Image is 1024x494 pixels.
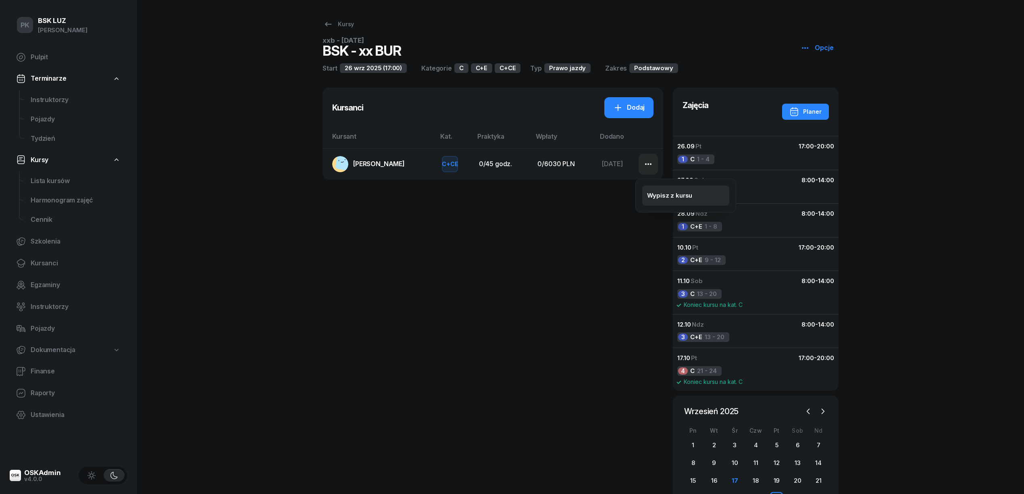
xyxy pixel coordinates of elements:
[332,101,363,114] h3: Kursanci
[24,191,127,210] a: Harmonogram zajęć
[435,131,472,148] th: Kat.
[800,43,834,53] div: Opcje
[677,142,695,150] span: 26.09
[544,63,591,73] div: Prawo jazdy
[782,104,829,120] button: Planer
[791,439,804,452] div: 6
[10,297,127,317] a: Instruktorzy
[728,439,741,452] div: 3
[31,52,121,63] span: Pulpit
[31,114,121,125] span: Pojazdy
[31,258,121,269] span: Kursanci
[472,131,531,148] th: Praktyka
[749,474,762,487] div: 18
[677,176,693,184] span: 27.09
[31,302,121,312] span: Instruktorzy
[10,48,127,67] a: Pulpit
[687,439,699,452] div: 1
[31,410,121,420] span: Ustawienia
[10,384,127,403] a: Raporty
[672,271,839,314] button: 11.10Sob8:00-14:003C13 - 20Koniec kursu na kat. C
[801,321,815,328] span: 8:00
[10,254,127,273] a: Kursanci
[472,148,531,179] td: 0/45 godz.
[690,289,695,299] span: C
[801,210,815,217] span: 8:00
[647,190,693,201] div: Wypisz z kursu
[812,474,825,487] div: 21
[672,136,839,170] button: 26.09Pt17:00-20:001C1 - 4
[24,469,61,476] div: OSKAdmin
[801,176,815,184] span: 8:00
[613,102,645,113] div: Dodaj
[799,242,834,253] div: -
[818,321,834,328] span: 14:00
[38,17,87,24] div: BSK LUZ
[530,63,542,73] div: Typ
[605,63,627,73] div: Zakres
[10,362,127,381] a: Finanse
[332,156,429,172] a: [PERSON_NAME]
[31,95,121,105] span: Instruktorzy
[799,353,834,363] div: -
[31,345,75,355] span: Dokumentacja
[817,354,834,362] span: 20:00
[10,319,127,338] a: Pojazdy
[799,354,814,362] span: 17:00
[10,470,21,481] img: logo-xs@2x.png
[789,107,822,117] div: Planer
[801,276,834,286] div: -
[31,195,121,206] span: Harmonogram zajęć
[672,170,839,204] button: 27.09Sob8:00-14:002C5 - 12
[691,354,697,362] span: Pt
[323,44,401,58] div: BSK - xx BUR
[323,131,435,148] th: Kursant
[690,366,695,376] span: C
[791,474,804,487] div: 20
[442,156,458,172] button: C+CE
[749,439,762,452] div: 4
[672,203,839,237] button: 28.09Ndz8:00-14:001C+E1 - 8
[745,427,766,434] div: Czw
[801,277,815,285] span: 8:00
[681,405,742,418] span: Wrzesień 2025
[31,155,48,165] span: Kursy
[531,131,595,148] th: Wpłaty
[799,244,814,251] span: 17:00
[678,256,688,264] div: 2
[31,215,121,225] span: Cennik
[10,69,127,88] a: Terminarze
[10,232,127,251] a: Szkolenia
[439,159,462,169] div: C+CE
[749,456,762,469] div: 11
[677,354,690,362] span: 17.10
[677,154,714,164] div: 1 - 4
[817,142,834,150] span: 20:00
[692,321,704,328] span: Ndz
[708,439,720,452] div: 2
[678,223,688,230] div: 1
[694,176,706,184] span: Sob
[10,341,127,359] a: Dokumentacja
[677,210,695,217] span: 28.09
[770,439,783,452] div: 5
[724,427,745,434] div: Śr
[31,176,121,186] span: Lista kursów
[703,427,724,434] div: Wt
[31,366,121,377] span: Finanse
[690,332,702,342] span: C+E
[801,208,834,219] div: -
[684,379,743,385] span: Koniec kursu na kat. C
[677,255,726,265] div: 9 - 12
[323,63,337,73] div: Start
[353,160,405,168] span: [PERSON_NAME]
[672,348,839,391] button: 17.10Pt17:00-20:004C21 - 24Koniec kursu na kat. C
[677,332,729,342] div: 13 - 20
[687,456,699,469] div: 8
[24,90,127,110] a: Instruktorzy
[808,427,829,434] div: Nd
[677,321,691,328] span: 12.10
[770,456,783,469] div: 12
[795,38,839,58] button: Opcje
[31,388,121,398] span: Raporty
